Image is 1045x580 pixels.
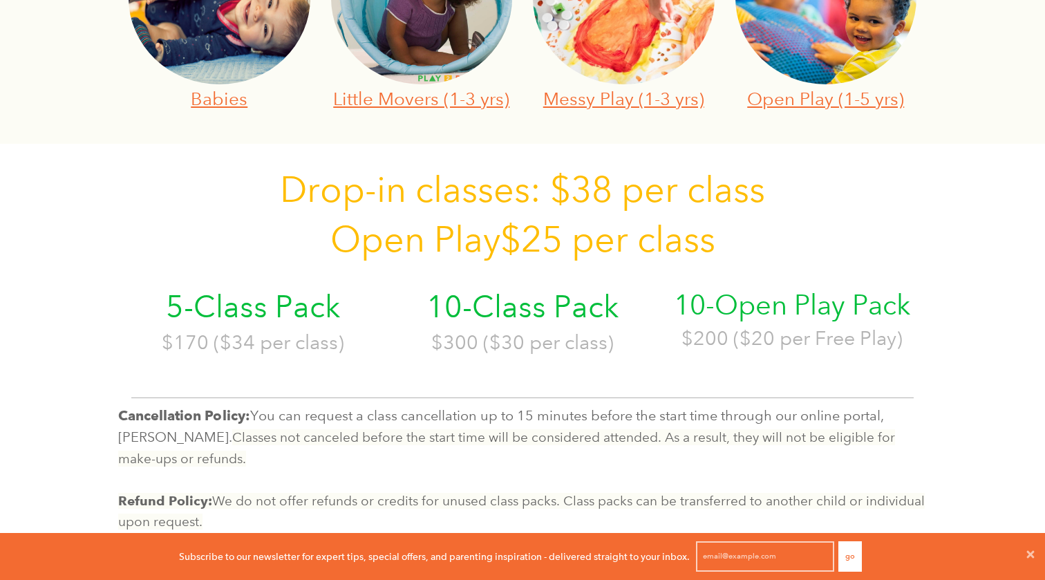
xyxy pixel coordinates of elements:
[500,218,715,261] span: $25 per class
[191,88,247,109] a: Babies
[668,324,916,352] h1: $200 ($20 per Free Play)
[118,407,250,424] span: Cancellation Policy:
[838,541,862,572] button: Go
[747,88,904,109] a: Open Play (1-5 yrs)
[118,407,884,445] span: You can request a class cancellation up to 15 minutes before the start time through our online po...
[118,493,212,509] strong: Refund Policy:
[398,328,647,356] h1: $300 ($30 per class)
[543,88,704,109] a: Messy Play (1-3 yrs)
[166,288,340,325] span: 5-Class Pack
[674,288,910,321] span: 10-Open Play Pack
[696,541,834,572] input: email@example.com
[333,88,509,109] a: Little Movers (1-3 yrs)
[426,288,619,325] span: 10-Class Pack
[365,168,765,211] span: -in classes: $38 per class
[118,493,925,530] span: We do not offer refunds or credits for unused class packs. Class packs can be transferred to anot...
[280,168,365,211] span: Drop
[118,429,895,466] span: Classes not canceled before the start time will be considered attended. As a result, they will no...
[179,549,690,564] p: Subscribe to our newsletter for expert tips, special offers, and parenting inspiration - delivere...
[330,218,500,261] span: Open Play
[129,328,377,356] h1: $170 ($34 per class)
